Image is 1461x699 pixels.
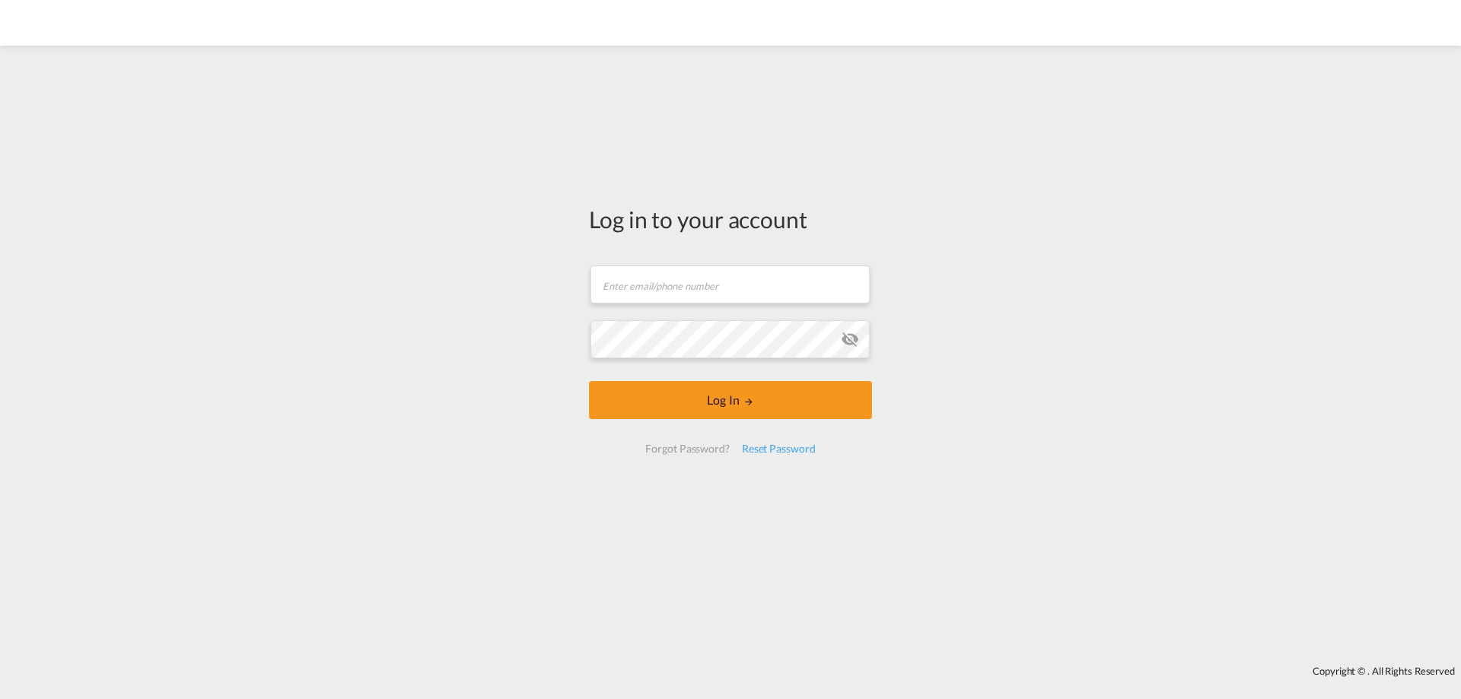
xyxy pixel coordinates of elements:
md-icon: icon-eye-off [841,330,859,348]
button: LOGIN [589,381,872,419]
div: Log in to your account [589,203,872,235]
input: Enter email/phone number [590,265,870,303]
div: Reset Password [736,435,822,462]
div: Forgot Password? [639,435,735,462]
